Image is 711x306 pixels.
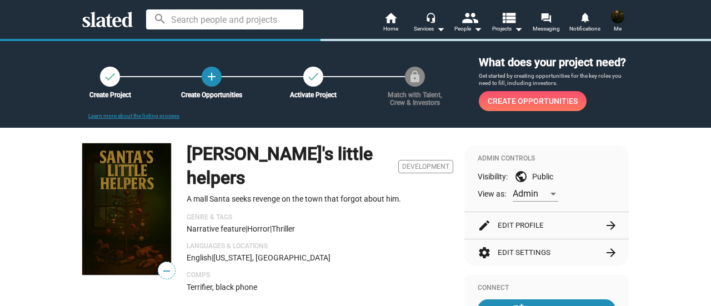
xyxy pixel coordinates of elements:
a: Create Opportunities [202,67,222,87]
h3: What does your project need? [479,55,629,70]
span: Create Opportunities [488,91,578,111]
mat-icon: add [205,70,218,83]
mat-icon: check [307,70,320,83]
a: Create Opportunities [479,91,587,111]
mat-icon: check [103,70,117,83]
mat-icon: home [384,11,397,24]
mat-icon: forum [540,12,551,23]
mat-icon: settings [478,246,491,259]
mat-icon: view_list [500,9,517,26]
p: Languages & Locations [187,242,453,251]
span: Me [614,22,622,36]
span: Notifications [569,22,600,36]
img: Kyle Beaumier [611,10,624,23]
span: Development [398,160,453,173]
a: Home [371,11,410,36]
span: [US_STATE], [GEOGRAPHIC_DATA] [213,253,331,262]
mat-icon: headset_mic [425,12,435,22]
button: Projects [488,11,527,36]
button: Edit Profile [478,212,615,239]
input: Search people and projects [146,9,303,29]
mat-icon: public [514,170,528,183]
mat-icon: arrow_drop_down [434,22,447,36]
div: Services [414,22,445,36]
button: Activate Project [303,67,323,87]
p: Genre & Tags [187,213,453,222]
mat-icon: notifications [579,12,590,22]
mat-icon: arrow_drop_down [512,22,525,36]
button: Kyle BeaumierMe [604,8,631,37]
span: English [187,253,212,262]
span: Thriller [272,224,295,233]
a: Messaging [527,11,565,36]
img: Santa's little helpers [82,143,171,275]
p: Get started by creating opportunities for the key roles you need to fill, including investors. [479,72,629,87]
p: Terrifier, black phone [187,282,453,293]
mat-icon: edit [478,219,491,232]
div: Admin Controls [478,154,615,163]
a: Learn more about the listing process [88,113,179,119]
div: Activate Project [277,91,350,99]
mat-icon: people [462,9,478,26]
span: — [158,264,175,278]
button: Services [410,11,449,36]
span: Messaging [533,22,560,36]
p: Comps [187,271,453,280]
span: Admin [513,188,538,199]
p: A mall Santa seeks revenge on the town that forgot about him. [187,194,453,204]
a: Notifications [565,11,604,36]
span: | [246,224,247,233]
button: People [449,11,488,36]
span: Projects [492,22,523,36]
span: | [212,253,213,262]
button: Edit Settings [478,239,615,266]
h1: [PERSON_NAME]'s little helpers [187,142,394,189]
span: Narrative feature [187,224,246,233]
div: Visibility: Public [478,170,615,183]
div: Create Project [73,91,147,99]
mat-icon: arrow_forward [604,246,618,259]
mat-icon: arrow_drop_down [471,22,484,36]
span: Horror [247,224,270,233]
div: Connect [478,284,615,293]
span: | [270,224,272,233]
span: Home [383,22,398,36]
mat-icon: arrow_forward [604,219,618,232]
span: View as: [478,189,506,199]
div: People [454,22,482,36]
div: Create Opportunities [175,91,248,99]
